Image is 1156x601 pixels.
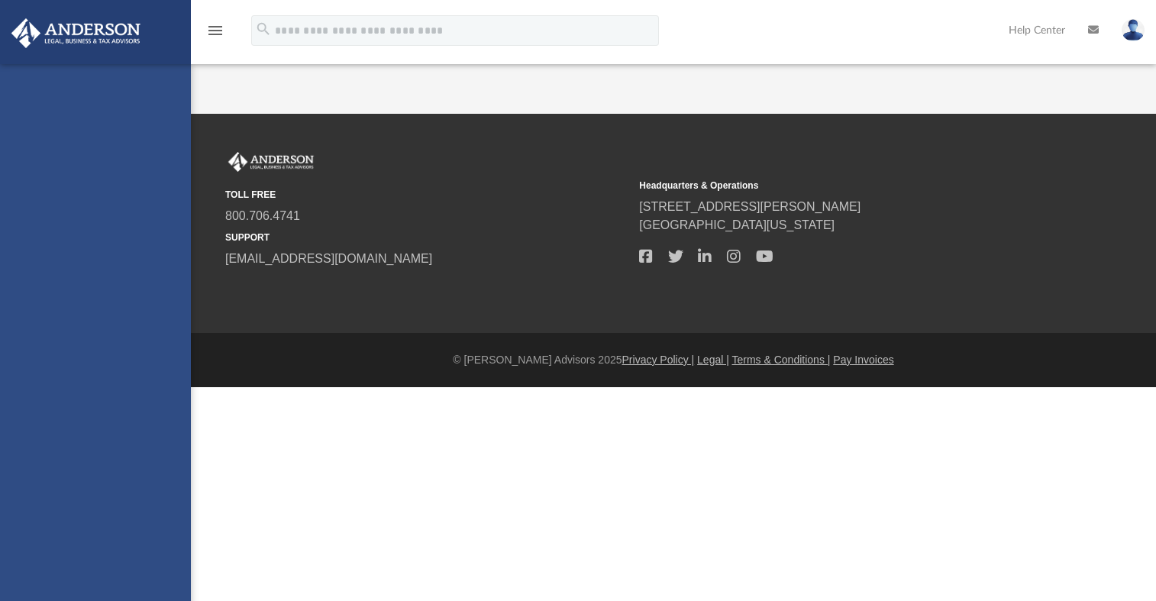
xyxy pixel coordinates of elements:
img: Anderson Advisors Platinum Portal [7,18,145,48]
a: Terms & Conditions | [732,354,831,366]
a: [STREET_ADDRESS][PERSON_NAME] [639,200,861,213]
a: [GEOGRAPHIC_DATA][US_STATE] [639,218,835,231]
a: [EMAIL_ADDRESS][DOMAIN_NAME] [225,252,432,265]
small: Headquarters & Operations [639,179,1042,192]
i: search [255,21,272,37]
small: SUPPORT [225,231,628,244]
a: Privacy Policy | [622,354,695,366]
img: User Pic [1122,19,1145,41]
div: © [PERSON_NAME] Advisors 2025 [191,352,1156,368]
a: Pay Invoices [833,354,893,366]
i: menu [206,21,224,40]
small: TOLL FREE [225,188,628,202]
img: Anderson Advisors Platinum Portal [225,152,317,172]
a: Legal | [697,354,729,366]
a: menu [206,29,224,40]
a: 800.706.4741 [225,209,300,222]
